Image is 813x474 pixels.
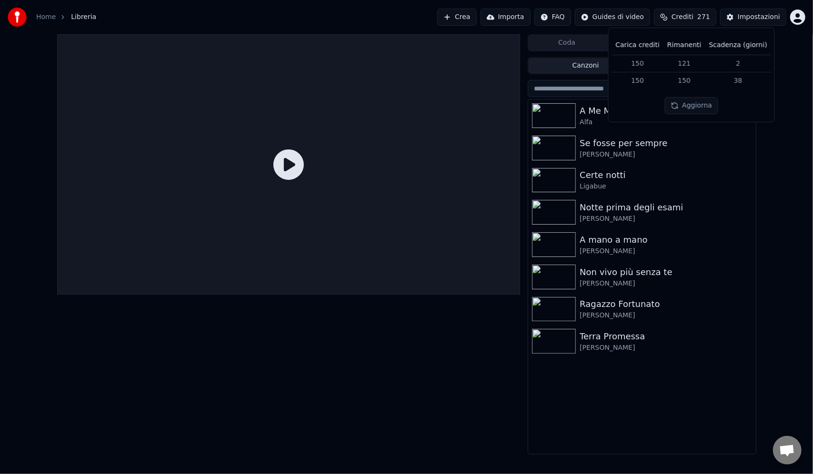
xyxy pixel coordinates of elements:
[663,36,705,55] th: Rimanenti
[705,55,771,72] td: 2
[580,137,752,150] div: Se fosse per sempre
[580,247,752,256] div: [PERSON_NAME]
[720,9,786,26] button: Impostazioni
[604,36,680,50] button: Lavori
[575,9,650,26] button: Guides di video
[612,55,663,72] td: 150
[580,201,752,214] div: Notte prima degli esami
[580,150,752,159] div: [PERSON_NAME]
[8,8,27,27] img: youka
[580,214,752,224] div: [PERSON_NAME]
[481,9,531,26] button: Importa
[580,343,752,353] div: [PERSON_NAME]
[654,9,716,26] button: Crediti271
[580,233,752,247] div: A mano a mano
[738,12,780,22] div: Impostazioni
[663,72,705,89] td: 150
[697,12,710,22] span: 271
[612,72,663,89] td: 150
[705,72,771,89] td: 38
[580,182,752,191] div: Ligabue
[580,311,752,320] div: [PERSON_NAME]
[529,36,604,50] button: Coda
[580,168,752,182] div: Certe notti
[580,330,752,343] div: Terra Promessa
[36,12,96,22] nav: breadcrumb
[580,279,752,288] div: [PERSON_NAME]
[529,59,642,73] button: Canzoni
[664,97,718,114] button: Aggiorna
[705,36,771,55] th: Scadenza (giorni)
[36,12,56,22] a: Home
[437,9,476,26] button: Crea
[580,104,742,118] div: A Me Mi Piaci
[534,9,571,26] button: FAQ
[663,55,705,72] td: 121
[612,36,663,55] th: Carica crediti
[580,266,752,279] div: Non vivo più senza te
[71,12,96,22] span: Libreria
[580,118,742,127] div: Alfa
[773,436,802,464] div: Aprire la chat
[580,297,752,311] div: Ragazzo Fortunato
[672,12,693,22] span: Crediti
